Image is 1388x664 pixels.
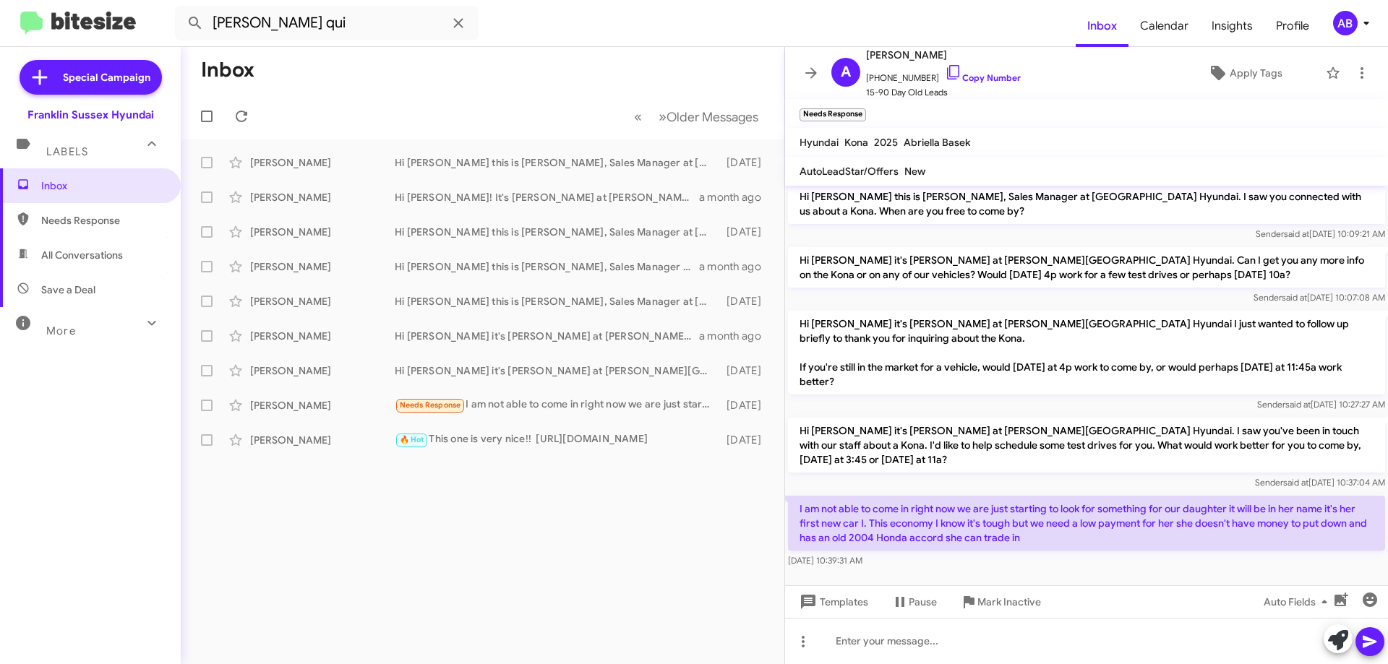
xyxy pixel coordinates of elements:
div: [DATE] [719,155,773,170]
div: Franklin Sussex Hyundai [27,108,154,122]
a: Copy Number [945,72,1021,83]
span: » [659,108,667,126]
span: A [841,61,851,84]
div: a month ago [699,329,773,343]
span: All Conversations [41,248,123,262]
span: Special Campaign [63,70,150,85]
span: Templates [797,589,868,615]
div: [PERSON_NAME] [250,433,395,447]
h1: Inbox [201,59,254,82]
div: Hi [PERSON_NAME] this is [PERSON_NAME], Sales Manager at [GEOGRAPHIC_DATA] Hyundai. Thanks for be... [395,225,719,239]
span: Save a Deal [41,283,95,297]
p: Hi [PERSON_NAME] this is [PERSON_NAME], Sales Manager at [GEOGRAPHIC_DATA] Hyundai. I saw you con... [788,184,1385,224]
div: [DATE] [719,433,773,447]
span: Sender [DATE] 10:07:08 AM [1254,292,1385,303]
span: Older Messages [667,109,758,125]
div: [DATE] [719,363,773,378]
span: Mark Inactive [977,589,1041,615]
span: 2025 [874,136,898,149]
span: Abriella Basek [904,136,970,149]
button: Apply Tags [1170,60,1319,86]
span: Auto Fields [1264,589,1333,615]
span: said at [1283,477,1308,488]
span: New [904,165,925,178]
span: AutoLeadStar/Offers [800,165,899,178]
nav: Page navigation example [626,102,767,131]
div: Hi [PERSON_NAME] it's [PERSON_NAME] at [PERSON_NAME][GEOGRAPHIC_DATA] Hyundai. Hope you're well. ... [395,363,719,378]
p: I am not able to come in right now we are just starting to look for something for our daughter it... [788,496,1385,551]
span: Labels [46,145,88,158]
span: Sender [DATE] 10:27:27 AM [1257,399,1385,410]
a: Calendar [1128,5,1200,47]
span: 🔥 Hot [400,435,424,444]
span: Inbox [41,178,164,193]
button: Previous [625,102,651,131]
input: Search [175,6,479,40]
p: Hi [PERSON_NAME] it's [PERSON_NAME] at [PERSON_NAME][GEOGRAPHIC_DATA] Hyundai. Can I get you any ... [788,247,1385,288]
span: Hyundai [800,136,839,149]
div: [PERSON_NAME] [250,190,395,204]
span: 15-90 Day Old Leads [866,85,1021,100]
span: Pause [909,589,937,615]
button: Auto Fields [1252,589,1345,615]
div: [PERSON_NAME] [250,294,395,309]
a: Profile [1264,5,1321,47]
div: [PERSON_NAME] [250,155,395,170]
div: Hi [PERSON_NAME] it's [PERSON_NAME] at [PERSON_NAME][GEOGRAPHIC_DATA] Hyundai. I wanted to check ... [395,329,699,343]
div: Hi [PERSON_NAME] this is [PERSON_NAME], Sales Manager at [GEOGRAPHIC_DATA] Hyundai. Thanks for be... [395,294,719,309]
span: [PHONE_NUMBER] [866,64,1021,85]
span: [PERSON_NAME] [866,46,1021,64]
a: Special Campaign [20,60,162,95]
div: [PERSON_NAME] [250,398,395,413]
span: Needs Response [400,400,461,410]
div: This one is very nice!! [URL][DOMAIN_NAME] [395,431,719,448]
small: Needs Response [800,108,866,121]
span: Sender [DATE] 10:09:21 AM [1256,228,1385,239]
button: Mark Inactive [948,589,1053,615]
span: Apply Tags [1230,60,1282,86]
div: [PERSON_NAME] [250,329,395,343]
div: [DATE] [719,398,773,413]
span: said at [1284,228,1309,239]
span: More [46,324,76,337]
span: said at [1285,399,1311,410]
span: Needs Response [41,213,164,228]
span: Kona [844,136,868,149]
div: [PERSON_NAME] [250,259,395,274]
div: a month ago [699,259,773,274]
button: Templates [785,589,880,615]
a: Inbox [1076,5,1128,47]
div: Hi [PERSON_NAME]! It's [PERSON_NAME] at [PERSON_NAME][GEOGRAPHIC_DATA] Hyundai. I wanted to check... [395,190,699,204]
div: [DATE] [719,294,773,309]
p: Hi [PERSON_NAME] it's [PERSON_NAME] at [PERSON_NAME][GEOGRAPHIC_DATA] Hyundai. I saw you've been ... [788,418,1385,473]
div: a month ago [699,190,773,204]
div: [PERSON_NAME] [250,363,395,378]
button: AB [1321,11,1372,35]
button: Next [650,102,767,131]
div: I am not able to come in right now we are just starting to look for something for our daughter it... [395,397,719,413]
div: AB [1333,11,1358,35]
div: Hi [PERSON_NAME] this is [PERSON_NAME], Sales Manager at [GEOGRAPHIC_DATA] Hyundai. Thanks for be... [395,155,719,170]
span: Sender [DATE] 10:37:04 AM [1255,477,1385,488]
span: said at [1282,292,1307,303]
button: Pause [880,589,948,615]
a: Insights [1200,5,1264,47]
div: Hi [PERSON_NAME] this is [PERSON_NAME], Sales Manager at [GEOGRAPHIC_DATA] Hyundai. I saw you con... [395,259,699,274]
p: Hi [PERSON_NAME] it's [PERSON_NAME] at [PERSON_NAME][GEOGRAPHIC_DATA] Hyundai I just wanted to fo... [788,311,1385,394]
div: [PERSON_NAME] [250,225,395,239]
span: [DATE] 10:39:31 AM [788,555,862,566]
div: [DATE] [719,225,773,239]
span: « [634,108,642,126]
